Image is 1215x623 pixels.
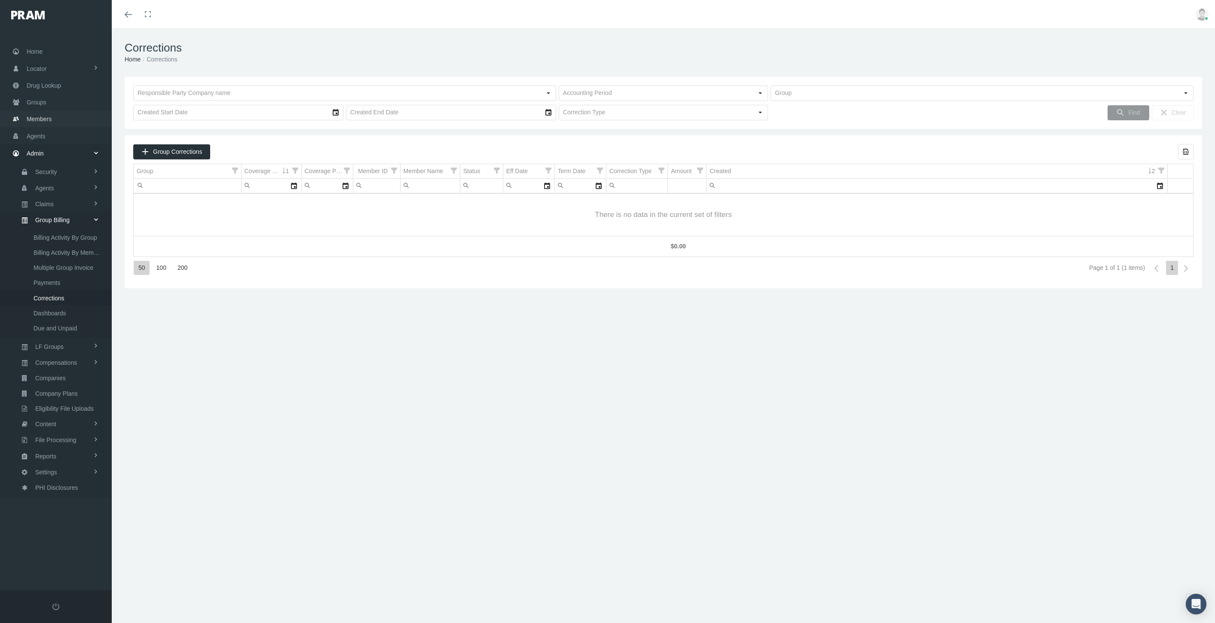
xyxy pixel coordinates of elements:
span: Compensations [35,355,77,370]
input: Filter cell [503,179,540,193]
input: Filter cell [242,179,287,193]
div: Select [338,179,353,193]
span: Due and Unpaid [34,321,77,336]
span: Billing Activity By Member [34,245,102,260]
span: Admin [27,145,44,162]
div: Select [328,105,343,120]
td: Column Coverage Period End [301,164,353,179]
span: Eligibility File Uploads [35,401,94,416]
div: Page Navigation [133,257,1194,280]
span: Locator [27,61,47,77]
div: Created [710,167,731,175]
div: Member Name [404,167,444,175]
span: Show filter options for column 'Coverage Period Begin' [292,168,298,174]
div: Select [540,179,554,193]
td: Filter cell [400,179,460,193]
input: Filter cell [668,179,706,193]
div: Select [591,179,606,193]
div: Select [753,86,768,101]
span: Show filter options for column 'Coverage Period End' [344,168,350,174]
span: Groups [27,94,46,110]
img: PRAM_20_x_78.png [11,11,45,19]
span: Company Plans [35,386,78,401]
span: There is no data in the current set of filters [134,210,1193,220]
td: Column Eff Date [503,164,554,179]
div: Select [541,86,556,101]
input: Filter cell [302,179,338,193]
div: Data grid toolbar [133,144,1194,159]
div: Data grid [133,144,1194,280]
span: Companies [35,371,66,385]
div: Export all data to Excel [1178,144,1194,159]
div: Term Date [558,167,586,175]
td: Column Status [460,164,503,179]
span: Corrections [34,291,64,305]
span: 1 [286,168,291,174]
div: Group Corrections [133,144,210,159]
span: Payments [34,275,60,290]
span: Billing Activity By Group [34,230,97,245]
span: Members [27,111,52,127]
div: Select [1153,179,1167,193]
span: Security [35,165,57,179]
input: Filter cell [555,179,591,193]
div: Select [1178,86,1193,101]
td: Column Amount [668,164,707,179]
td: Filter cell [707,179,1167,193]
div: $0.00 [671,242,704,250]
div: Open Intercom Messenger [1186,594,1206,614]
span: Show filter options for column 'Term Date' [597,168,603,174]
div: Member ID [358,167,388,175]
span: Show filter options for column 'Member ID' [391,168,397,174]
td: Column Coverage Period Begin [241,164,301,179]
span: Group Billing [35,213,70,227]
td: Column Term Date [554,164,606,179]
div: Coverage Period End [305,167,343,175]
div: Select [753,105,768,120]
input: Filter cell [460,179,503,193]
td: Column Member ID [353,164,400,179]
div: Select [287,179,301,193]
div: Items per page: 100 [152,261,171,275]
input: Filter cell [707,179,1152,193]
span: PHI Disclosures [35,480,78,495]
td: Filter cell [301,179,353,193]
div: Next Page [1178,261,1194,276]
li: Corrections [141,55,177,64]
input: Filter cell [353,179,400,193]
span: Drug Lookup [27,77,61,94]
div: Items per page: 200 [173,261,192,275]
input: Filter cell [606,179,667,193]
td: Column Group [134,164,241,179]
span: Show filter options for column 'Amount' [697,168,703,174]
td: Column Created [707,164,1167,179]
span: Home [27,43,43,60]
span: Show filter options for column 'Eff Date' [545,168,551,174]
span: Settings [35,465,57,479]
input: Filter cell [134,179,241,193]
div: Select [541,105,556,120]
div: Correction Type [609,167,652,175]
td: Filter cell [241,179,301,193]
span: Content [35,417,56,431]
span: Claims [35,197,54,211]
span: Reports [35,449,56,464]
span: Dashboards [34,306,66,321]
span: Multiple Group Invoice [34,260,93,275]
span: Show filter options for column 'Group' [232,168,238,174]
span: File Processing [35,433,77,447]
div: Status [463,167,480,175]
input: Filter cell [401,179,460,193]
img: user-placeholder.jpg [1196,8,1209,21]
span: Show filter options for column 'Created' [1158,168,1164,174]
span: Show filter options for column 'Correction Type' [658,168,664,174]
div: Previous Page [1149,261,1164,276]
h1: Corrections [125,41,1202,55]
div: Coverage Period Begin [245,167,280,175]
td: Filter cell [554,179,606,193]
span: Show filter options for column 'Member Name' [451,168,457,174]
